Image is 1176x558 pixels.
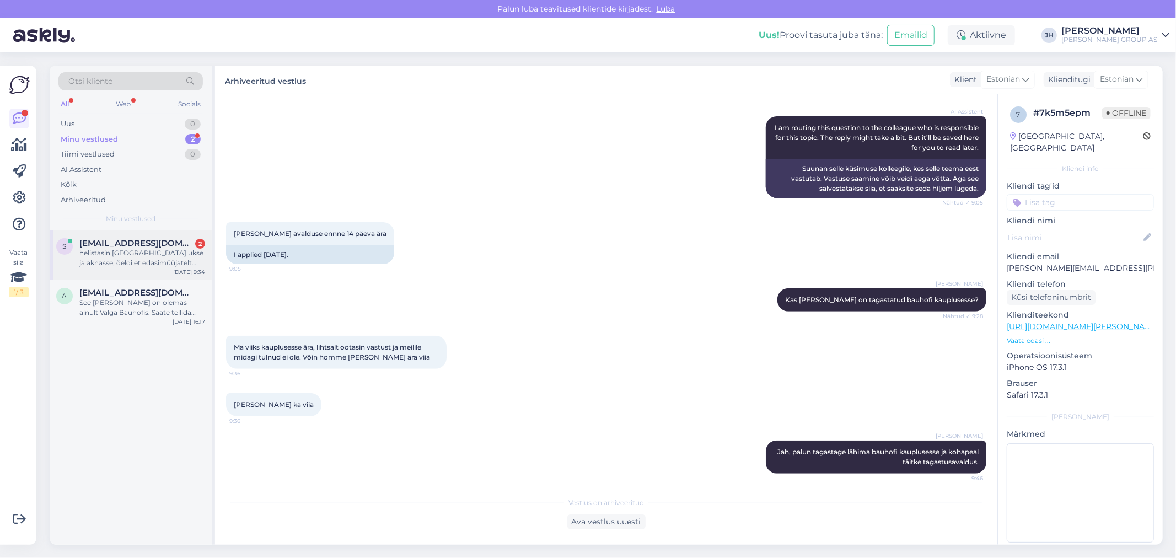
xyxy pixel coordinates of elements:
[936,280,983,288] span: [PERSON_NAME]
[942,474,983,482] span: 9:46
[1061,26,1157,35] div: [PERSON_NAME]
[1041,28,1057,43] div: JH
[185,119,201,130] div: 0
[759,29,883,42] div: Proovi tasuta juba täna:
[1007,262,1154,274] p: [PERSON_NAME][EMAIL_ADDRESS][PERSON_NAME][DOMAIN_NAME]
[1033,106,1102,120] div: # 7k5m5epm
[195,239,205,249] div: 2
[68,76,112,87] span: Otsi kliente
[568,498,644,508] span: Vestlus on arhiveeritud
[1007,251,1154,262] p: Kliendi email
[766,159,986,198] div: Suunan selle küsimuse kolleegile, kes selle teema eest vastutab. Vastuse saamine võib veidi aega ...
[1102,107,1151,119] span: Offline
[759,30,780,40] b: Uus!
[775,124,980,152] span: I am routing this question to the colleague who is responsible for this topic. The reply might ta...
[1007,412,1154,422] div: [PERSON_NAME]
[1007,232,1141,244] input: Lisa nimi
[567,514,646,529] div: Ava vestlus uuesti
[173,268,205,276] div: [DATE] 9:34
[79,248,205,268] div: helistasin [GEOGRAPHIC_DATA] ukse ja aknasse, öeldi et edasimüüjatelt saab hinna
[234,229,386,238] span: [PERSON_NAME] avalduse ennne 14 päeva ära
[1010,131,1143,154] div: [GEOGRAPHIC_DATA], [GEOGRAPHIC_DATA]
[1007,321,1159,331] a: [URL][DOMAIN_NAME][PERSON_NAME]
[79,288,194,298] span: aare5200016@mail.ee
[61,164,101,175] div: AI Assistent
[1100,73,1134,85] span: Estonian
[61,195,106,206] div: Arhiveeritud
[9,248,29,297] div: Vaata siia
[1061,26,1169,44] a: [PERSON_NAME][PERSON_NAME] GROUP AS
[229,417,271,425] span: 9:36
[62,292,67,300] span: a
[1007,389,1154,401] p: Safari 17.3.1
[106,214,155,224] span: Minu vestlused
[1007,350,1154,362] p: Operatsioonisüsteem
[1007,309,1154,321] p: Klienditeekond
[1044,74,1091,85] div: Klienditugi
[1007,194,1154,211] input: Lisa tag
[785,296,979,304] span: Kas [PERSON_NAME] on tagastatud bauhofi kauplusesse?
[950,74,977,85] div: Klient
[58,97,71,111] div: All
[936,432,983,440] span: [PERSON_NAME]
[942,312,983,320] span: Nähtud ✓ 9:28
[229,369,271,378] span: 9:36
[1007,278,1154,290] p: Kliendi telefon
[1007,164,1154,174] div: Kliendi info
[948,25,1015,45] div: Aktiivne
[225,72,306,87] label: Arhiveeritud vestlus
[229,265,271,273] span: 9:05
[887,25,935,46] button: Emailid
[61,134,118,145] div: Minu vestlused
[942,198,983,207] span: Nähtud ✓ 9:05
[942,108,983,116] span: AI Assistent
[653,4,679,14] span: Luba
[1007,215,1154,227] p: Kliendi nimi
[185,149,201,160] div: 0
[185,134,201,145] div: 2
[1007,336,1154,346] p: Vaata edasi ...
[61,179,77,190] div: Kõik
[61,119,74,130] div: Uus
[1007,290,1096,305] div: Küsi telefoninumbrit
[176,97,203,111] div: Socials
[226,245,394,264] div: I applied [DATE].
[114,97,133,111] div: Web
[986,73,1020,85] span: Estonian
[1007,180,1154,192] p: Kliendi tag'id
[79,298,205,318] div: See [PERSON_NAME] on olemas ainult Valga Bauhofis. Saate tellida Lasnamäe ärikliendi haldurite ka...
[9,74,30,95] img: Askly Logo
[234,400,314,409] span: [PERSON_NAME] ka viia
[1007,362,1154,373] p: iPhone OS 17.3.1
[777,448,980,466] span: Jah, palun tagastage lähima bauhofi kauplusesse ja kohapeal täitke tagastusavaldus.
[234,343,430,361] span: Ma viiks kauplusesse ära, lihtsalt ootasin vastust ja meilile midagi tulnud ei ole. Võin homme [P...
[9,287,29,297] div: 1 / 3
[79,238,194,248] span: sulev.t@gmail.com
[1007,428,1154,440] p: Märkmed
[61,149,115,160] div: Tiimi vestlused
[1007,378,1154,389] p: Brauser
[173,318,205,326] div: [DATE] 16:17
[63,242,67,250] span: s
[1061,35,1157,44] div: [PERSON_NAME] GROUP AS
[1017,110,1021,119] span: 7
